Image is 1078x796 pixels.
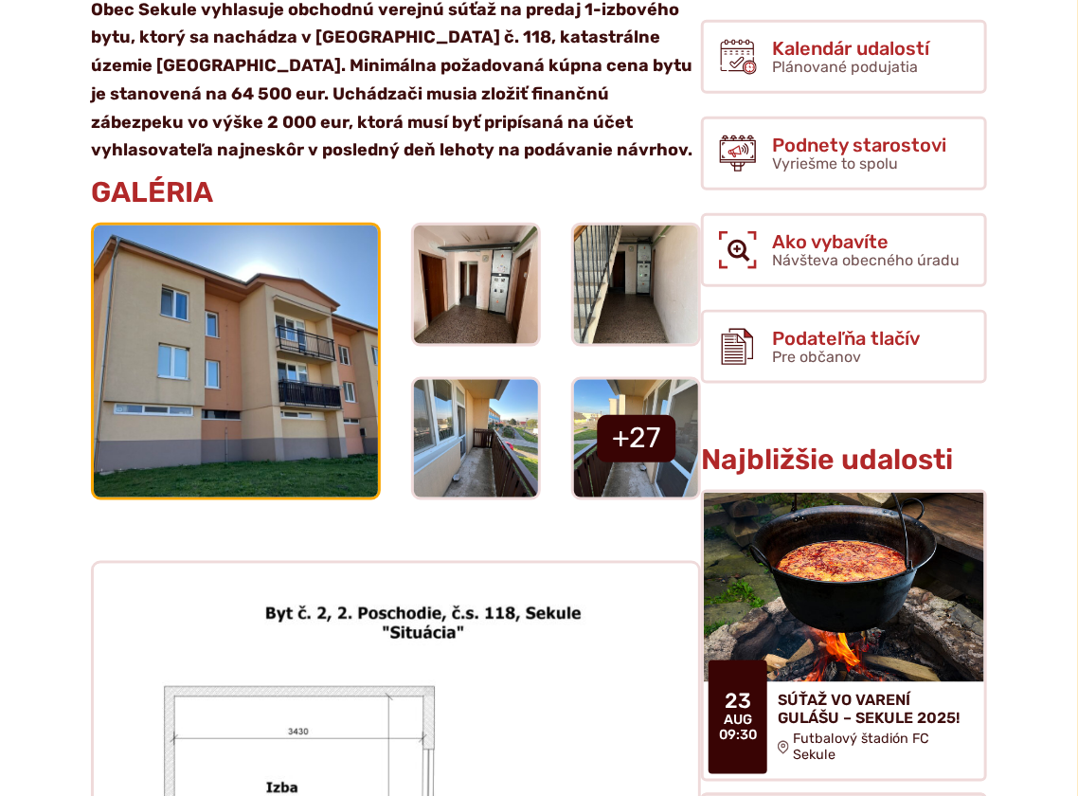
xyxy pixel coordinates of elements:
[701,213,987,287] a: Ako vybavíte Návšteva obecného úradu
[772,135,946,155] span: Podnety starostovi
[701,20,987,94] a: Kalendár udalostí Plánované podujatia
[414,226,538,343] a: Otvoriť obrázok v popupe.
[91,177,701,208] h3: GALÉRIA
[701,490,987,782] a: SÚŤAŽ VO VARENÍ GULÁŠU – SEKULE 2025! Futbalový štadión FC Sekule 23 aug 09:30
[772,328,920,349] span: Podateľňa tlačív
[719,691,757,714] span: 23
[414,380,538,497] a: Otvoriť obrázok v popupe.
[772,154,898,172] span: Vyriešme to spolu
[574,380,698,497] a: Otvoriť obrázok v popupe.
[701,117,987,190] a: Podnety starostovi Vyriešme to spolu
[80,212,392,510] img: GALÉRIA 1
[772,231,960,252] span: Ako vybavíte
[719,729,757,744] span: 09:30
[778,692,969,728] h4: SÚŤAŽ VO VARENÍ GULÁŠU – SEKULE 2025!
[719,714,757,729] span: aug
[701,310,987,384] a: Podateľňa tlačív Pre občanov
[772,58,918,76] span: Plánované podujatia
[574,226,698,343] a: Otvoriť obrázok v popupe.
[413,225,540,345] img: GALÉRIA 2
[573,225,700,345] img: GALÉRIA 3
[772,251,960,269] span: Návšteva obecného úradu
[772,38,929,59] span: Kalendár udalostí
[701,444,987,476] h3: Najbližšie udalosti
[413,379,540,499] img: GALÉRIA 4
[772,348,861,366] span: Pre občanov
[793,732,969,764] span: Futbalový štadión FC Sekule
[94,226,378,496] a: Otvoriť obrázok v popupe.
